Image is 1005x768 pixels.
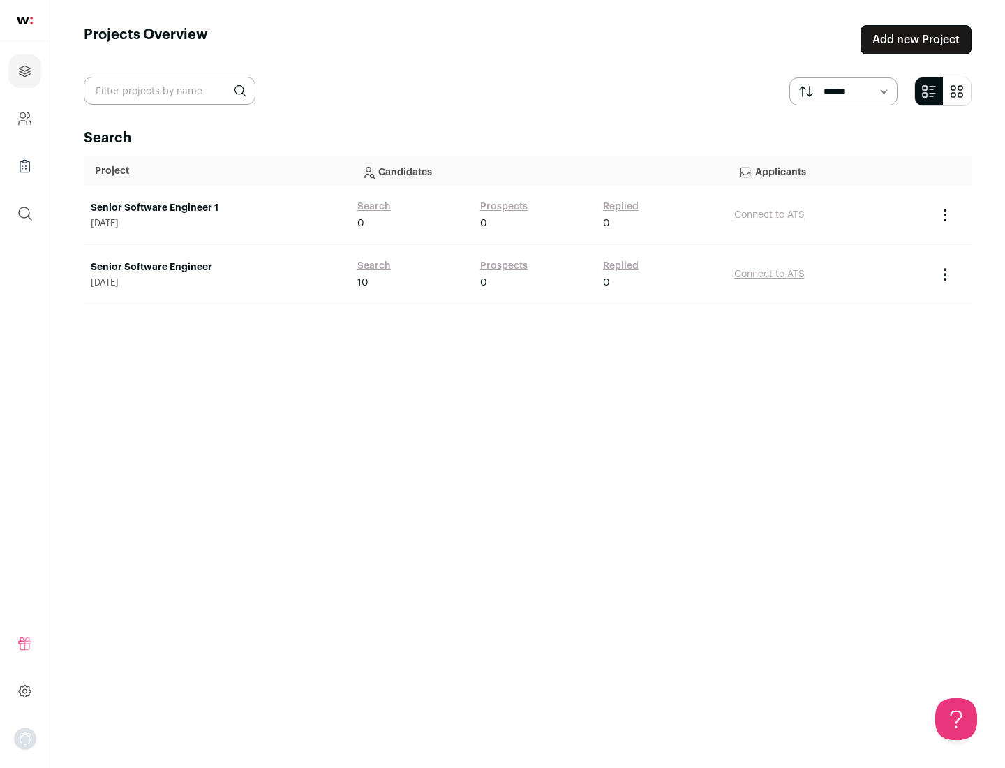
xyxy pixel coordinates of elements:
span: 0 [480,216,487,230]
span: 0 [480,276,487,290]
a: Prospects [480,200,528,214]
span: 0 [603,276,610,290]
a: Prospects [480,259,528,273]
span: 0 [357,216,364,230]
a: Search [357,259,391,273]
span: 10 [357,276,368,290]
a: Company and ATS Settings [8,102,41,135]
p: Candidates [362,157,716,185]
a: Connect to ATS [734,210,805,220]
a: Projects [8,54,41,88]
a: Connect to ATS [734,269,805,279]
span: [DATE] [91,218,343,229]
p: Applicants [738,157,918,185]
img: wellfound-shorthand-0d5821cbd27db2630d0214b213865d53afaa358527fdda9d0ea32b1df1b89c2c.svg [17,17,33,24]
a: Senior Software Engineer [91,260,343,274]
a: Add new Project [861,25,971,54]
a: Replied [603,259,639,273]
span: [DATE] [91,277,343,288]
iframe: Help Scout Beacon - Open [935,698,977,740]
h1: Projects Overview [84,25,208,54]
span: 0 [603,216,610,230]
img: nopic.png [14,728,36,750]
h2: Search [84,128,971,148]
button: Project Actions [937,266,953,283]
input: Filter projects by name [84,77,255,105]
a: Senior Software Engineer 1 [91,201,343,215]
a: Replied [603,200,639,214]
p: Project [95,164,339,178]
button: Project Actions [937,207,953,223]
a: Company Lists [8,149,41,183]
button: Open dropdown [14,728,36,750]
a: Search [357,200,391,214]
